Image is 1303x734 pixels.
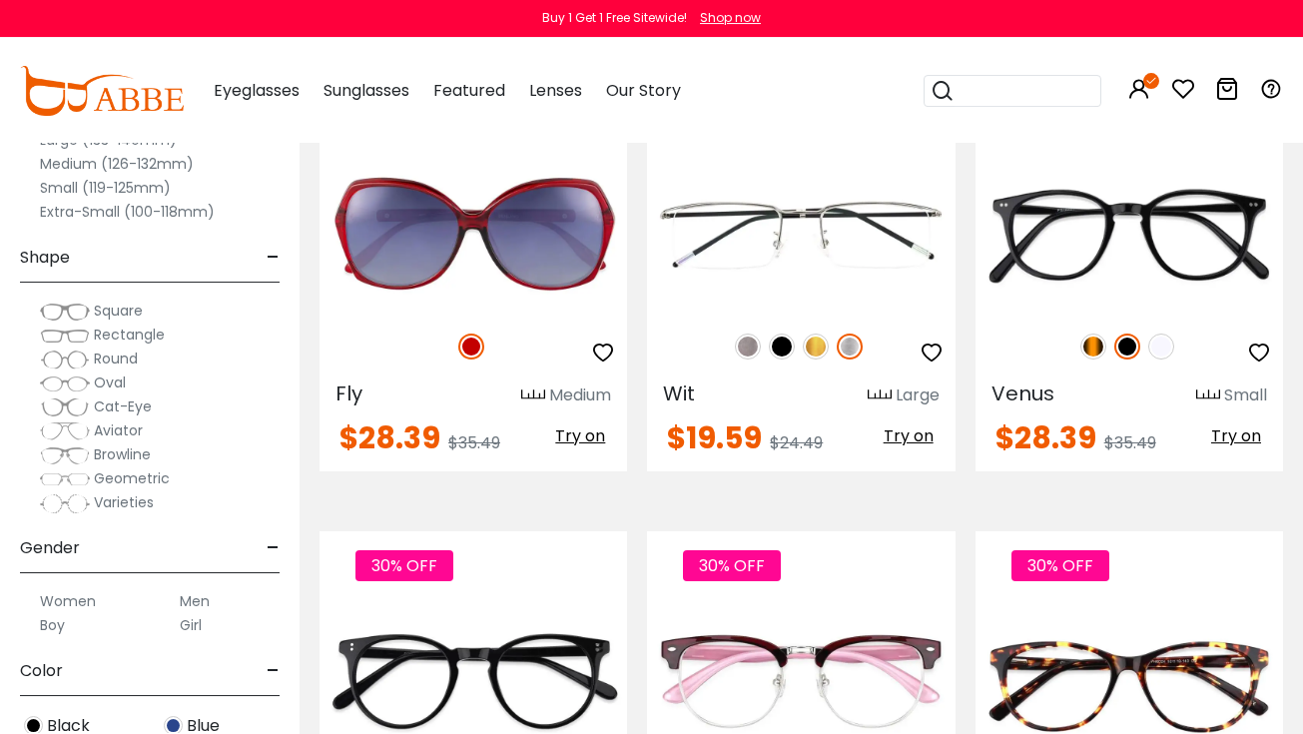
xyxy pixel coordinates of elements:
[1104,432,1156,455] span: $35.49
[735,335,761,361] img: Gun
[868,389,892,404] img: size ruler
[94,397,152,417] span: Cat-Eye
[324,80,409,103] span: Sunglasses
[529,80,582,103] span: Lenses
[770,432,823,455] span: $24.49
[94,373,126,393] span: Oval
[94,493,154,513] span: Varieties
[1205,424,1267,450] button: Try on
[40,398,90,418] img: Cat-Eye.png
[837,335,863,361] img: Silver
[1224,384,1267,408] div: Small
[94,469,170,489] span: Geometric
[214,80,300,103] span: Eyeglasses
[20,67,184,117] img: abbeglasses.com
[40,327,90,347] img: Rectangle.png
[40,153,194,177] label: Medium (126-132mm)
[542,10,687,28] div: Buy 1 Get 1 Free Sitewide!
[683,551,781,582] span: 30% OFF
[335,380,362,408] span: Fly
[1211,425,1261,448] span: Try on
[549,424,611,450] button: Try on
[549,384,611,408] div: Medium
[40,470,90,490] img: Geometric.png
[267,235,280,283] span: -
[94,350,138,369] span: Round
[606,80,681,103] span: Our Story
[769,335,795,361] img: Black
[995,417,1096,460] span: $28.39
[663,380,695,408] span: Wit
[1196,389,1220,404] img: size ruler
[40,422,90,442] img: Aviator.png
[180,590,210,614] label: Men
[976,159,1283,313] img: Black Venus - Acetate ,Universal Bridge Fit
[1114,335,1140,361] img: Black
[339,417,440,460] span: $28.39
[267,525,280,573] span: -
[20,235,70,283] span: Shape
[94,445,151,465] span: Browline
[40,590,96,614] label: Women
[94,326,165,346] span: Rectangle
[991,380,1054,408] span: Venus
[20,648,63,696] span: Color
[690,10,761,27] a: Shop now
[433,80,505,103] span: Featured
[647,159,955,313] img: Silver Wit - Metal ,Adjust Nose Pads
[267,648,280,696] span: -
[40,446,90,466] img: Browline.png
[20,525,80,573] span: Gender
[555,425,605,448] span: Try on
[40,614,65,638] label: Boy
[94,421,143,441] span: Aviator
[355,551,453,582] span: 30% OFF
[700,10,761,28] div: Shop now
[40,374,90,394] img: Oval.png
[448,432,500,455] span: $35.49
[40,201,215,225] label: Extra-Small (100-118mm)
[94,302,143,322] span: Square
[1011,551,1109,582] span: 30% OFF
[180,614,202,638] label: Girl
[320,159,627,313] img: Red Fly - TR ,Universal Bridge Fit
[458,335,484,361] img: Red
[667,417,762,460] span: $19.59
[521,389,545,404] img: size ruler
[884,425,934,448] span: Try on
[1080,335,1106,361] img: Tortoise
[40,303,90,323] img: Square.png
[40,494,90,515] img: Varieties.png
[40,177,171,201] label: Small (119-125mm)
[878,424,940,450] button: Try on
[40,351,90,370] img: Round.png
[1148,335,1174,361] img: Translucent
[896,384,940,408] div: Large
[803,335,829,361] img: Gold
